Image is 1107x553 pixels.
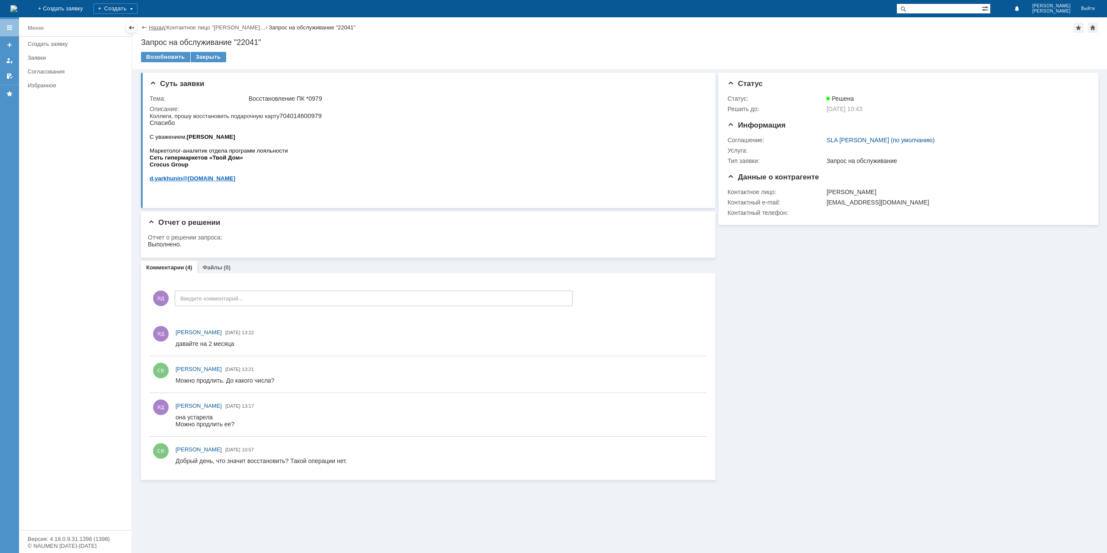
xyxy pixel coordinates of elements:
[727,95,825,102] div: Статус:
[727,173,819,181] span: Данные о контрагенте
[727,209,825,216] div: Контактный телефон:
[727,137,825,144] div: Соглашение:
[126,22,137,33] div: Скрыть меню
[153,291,169,306] span: ЯД
[166,24,266,31] a: Контактное лицо "[PERSON_NAME]…
[202,264,222,271] a: Файлы
[727,157,825,164] div: Тип заявки:
[149,24,165,31] a: Назад
[146,264,184,271] a: Комментарии
[242,447,254,452] span: 10:57
[22,49,39,55] span: Group
[186,264,192,271] div: (4)
[176,402,222,410] a: [PERSON_NAME]
[826,105,862,112] span: [DATE] 10:43
[24,37,130,51] a: Создать заявку
[176,445,222,454] a: [PERSON_NAME]
[150,105,703,112] div: Описание:
[3,69,16,83] a: Мои согласования
[28,23,44,33] div: Меню
[242,403,254,409] span: 13:17
[727,105,825,112] div: Решить до:
[28,536,123,542] div: Версия: 4.18.0.9.31.1398 (1398)
[141,38,1098,47] div: Запрос на обслуживание "22041"
[242,367,254,372] span: 13:21
[727,121,785,129] span: Информация
[982,4,990,12] span: Расширенный поиск
[10,5,17,12] a: Перейти на домашнюю страницу
[28,82,117,89] div: Избранное
[37,21,86,28] b: [PERSON_NAME]
[176,329,222,336] span: [PERSON_NAME]
[28,543,123,549] div: © NAUMEN [DATE]-[DATE]
[727,80,762,88] span: Статус
[826,189,1084,195] div: [PERSON_NAME]
[166,24,269,31] div: /
[224,264,230,271] div: (0)
[826,95,854,102] span: Решена
[225,330,240,335] span: [DATE]
[150,95,247,102] div: Тема:
[727,199,825,206] div: Контактный e-mail:
[28,41,126,47] div: Создать заявку
[225,403,240,409] span: [DATE]
[1073,22,1084,33] div: Добавить в избранное
[150,80,204,88] span: Суть заявки
[249,95,701,102] div: Восстановление ПК *0979
[727,147,825,154] div: Услуга:
[176,446,222,453] span: [PERSON_NAME]
[148,234,703,241] div: Отчет о решении запроса:
[3,54,16,67] a: Мои заявки
[225,367,240,372] span: [DATE]
[727,189,825,195] div: Контактное лицо:
[826,157,1084,164] div: Запрос на обслуживание
[3,38,16,52] a: Создать заявку
[28,68,126,75] div: Согласования
[24,51,130,64] a: Заявки
[1088,22,1098,33] div: Сделать домашней страницей
[93,3,138,14] div: Создать
[176,403,222,409] span: [PERSON_NAME]
[1032,3,1071,9] span: [PERSON_NAME]
[176,328,222,337] a: [PERSON_NAME]
[242,330,254,335] span: 13:22
[225,447,240,452] span: [DATE]
[24,65,130,78] a: Согласования
[28,54,126,61] div: Заявки
[148,218,220,227] span: Отчет о решении
[269,24,355,31] div: Запрос на обслуживание "22041"
[176,365,222,374] a: [PERSON_NAME]
[826,199,1084,206] div: [EMAIL_ADDRESS][DOMAIN_NAME]
[33,63,86,69] span: @[DOMAIN_NAME]
[10,5,17,12] img: logo
[176,366,222,372] span: [PERSON_NAME]
[1032,9,1071,14] span: [PERSON_NAME]
[165,24,166,30] div: |
[826,137,934,144] a: SLA [PERSON_NAME] (по умолчанию)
